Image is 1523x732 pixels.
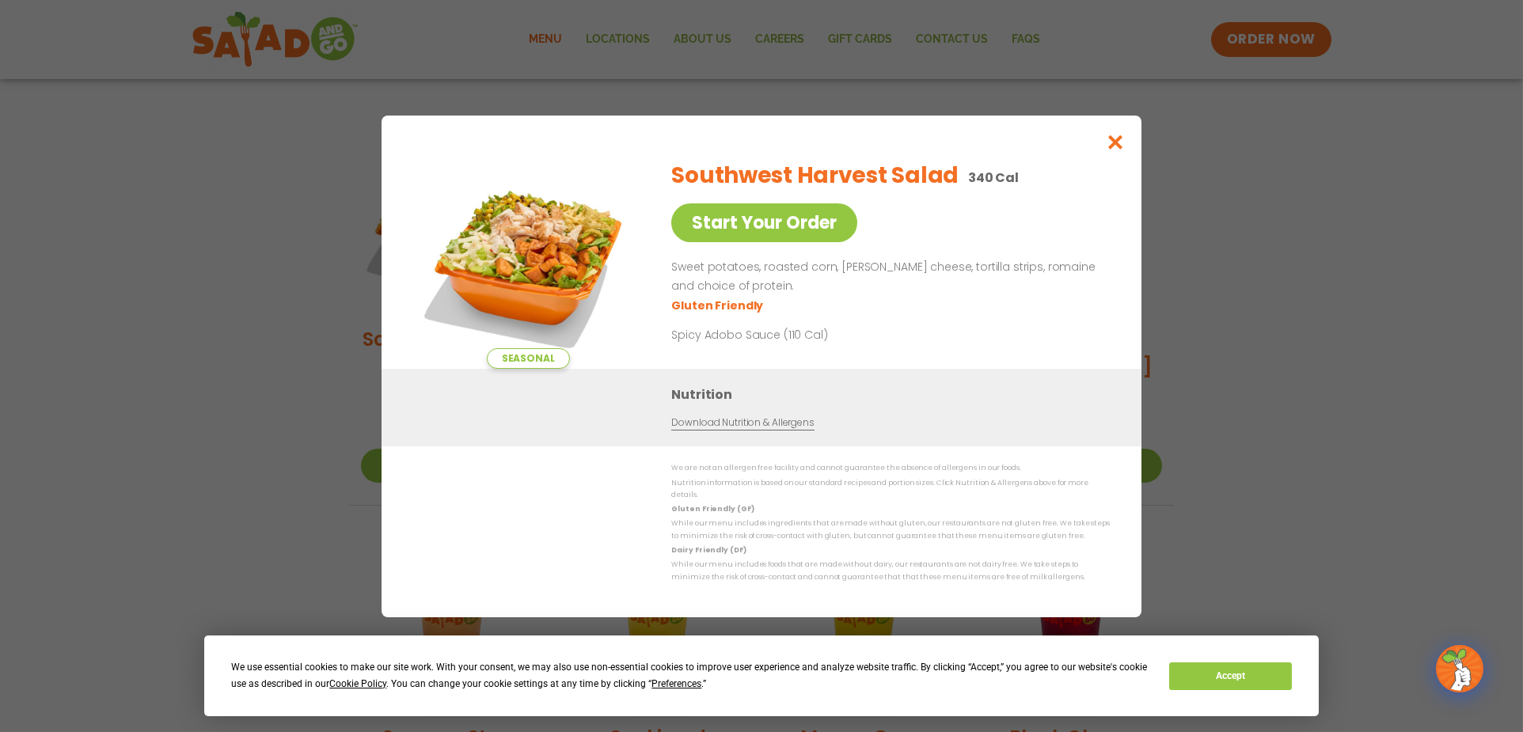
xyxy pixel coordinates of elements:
[671,415,814,430] a: Download Nutrition & Allergens
[1169,662,1291,690] button: Accept
[671,559,1110,583] p: While our menu includes foods that are made without dairy, our restaurants are not dairy free. We...
[671,258,1103,296] p: Sweet potatoes, roasted corn, [PERSON_NAME] cheese, tortilla strips, romaine and choice of protein.
[1438,647,1482,691] img: wpChatIcon
[671,518,1110,542] p: While our menu includes ingredients that are made without gluten, our restaurants are not gluten ...
[671,545,746,555] strong: Dairy Friendly (DF)
[671,462,1110,474] p: We are not an allergen free facility and cannot guarantee the absence of allergens in our foods.
[204,635,1319,716] div: Cookie Consent Prompt
[231,659,1150,692] div: We use essential cookies to make our site work. With your consent, we may also use non-essential ...
[671,476,1110,501] p: Nutrition information is based on our standard recipes and portion sizes. Click Nutrition & Aller...
[1090,116,1141,169] button: Close modal
[671,297,765,313] li: Gluten Friendly
[671,203,857,242] a: Start Your Order
[487,348,570,369] span: Seasonal
[671,159,959,192] h2: Southwest Harvest Salad
[651,678,701,689] span: Preferences
[671,504,754,514] strong: Gluten Friendly (GF)
[417,147,639,369] img: Featured product photo for Southwest Harvest Salad
[968,168,1019,188] p: 340 Cal
[329,678,386,689] span: Cookie Policy
[671,326,964,343] p: Spicy Adobo Sauce (110 Cal)
[671,385,1118,404] h3: Nutrition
